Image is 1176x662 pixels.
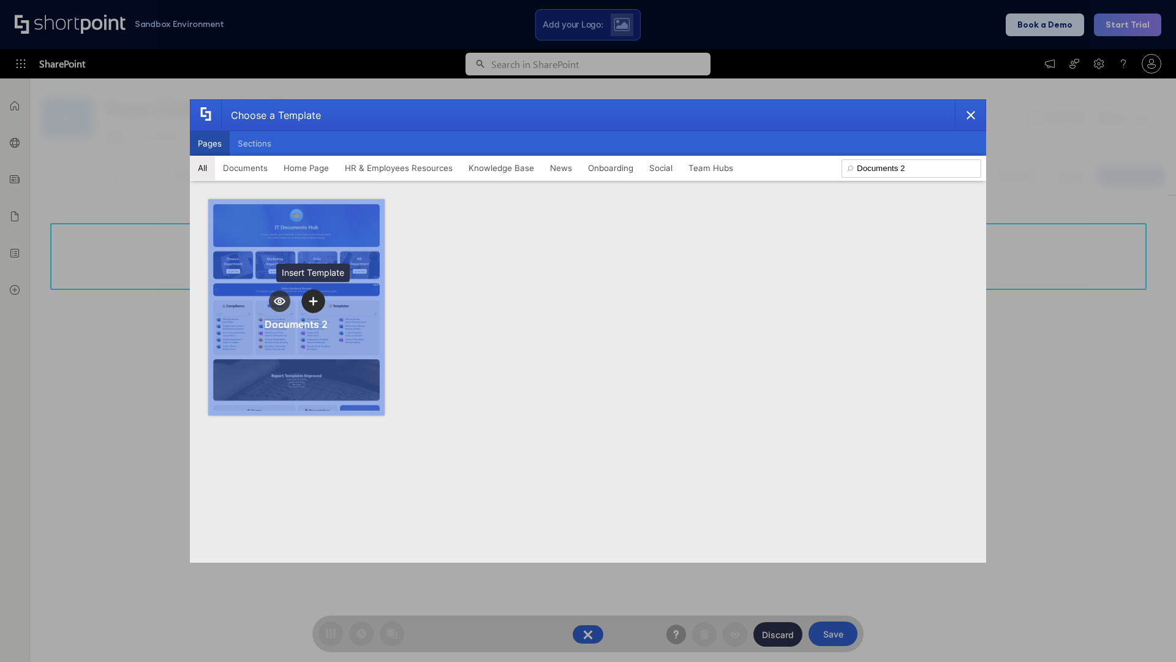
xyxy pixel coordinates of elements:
[190,156,215,180] button: All
[580,156,641,180] button: Onboarding
[230,131,279,156] button: Sections
[265,318,328,330] div: Documents 2
[215,156,276,180] button: Documents
[542,156,580,180] button: News
[641,156,680,180] button: Social
[337,156,461,180] button: HR & Employees Resources
[680,156,741,180] button: Team Hubs
[461,156,542,180] button: Knowledge Base
[190,99,986,563] div: template selector
[221,100,321,131] div: Choose a Template
[1115,603,1176,662] iframe: Chat Widget
[276,156,337,180] button: Home Page
[842,159,981,178] input: Search
[190,131,230,156] button: Pages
